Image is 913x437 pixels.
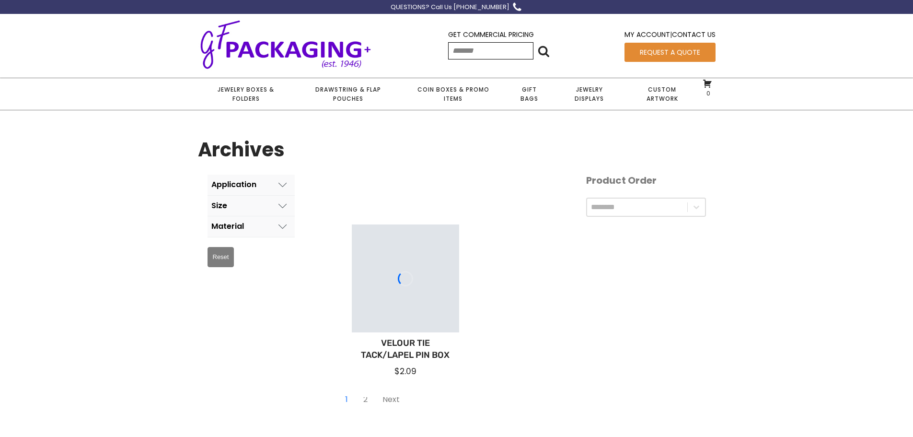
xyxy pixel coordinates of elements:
a: My Account [624,30,670,39]
a: Request a Quote [624,43,716,62]
a: Custom Artwork [625,78,699,110]
div: Application [211,180,256,189]
a: Jewelry Boxes & Folders [198,78,294,110]
a: Jewelry Displays [554,78,625,110]
span: 0 [704,89,710,97]
div: Material [211,222,244,231]
button: Material [208,216,295,237]
a: Drawstring & Flap Pouches [294,78,402,110]
a: Contact Us [672,30,716,39]
span: Archives [198,134,285,165]
div: QUESTIONS? Call Us [PHONE_NUMBER] [391,2,509,12]
button: Size [208,196,295,216]
a: Gift Bags [505,78,554,110]
img: GF Packaging + - Established 1946 [198,18,373,71]
div: | [624,29,716,42]
div: Size [211,201,227,210]
a: Get Commercial Pricing [448,30,534,39]
a: Coin Boxes & Promo Items [402,78,504,110]
button: Application [208,175,295,195]
a: 0 [703,79,712,97]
